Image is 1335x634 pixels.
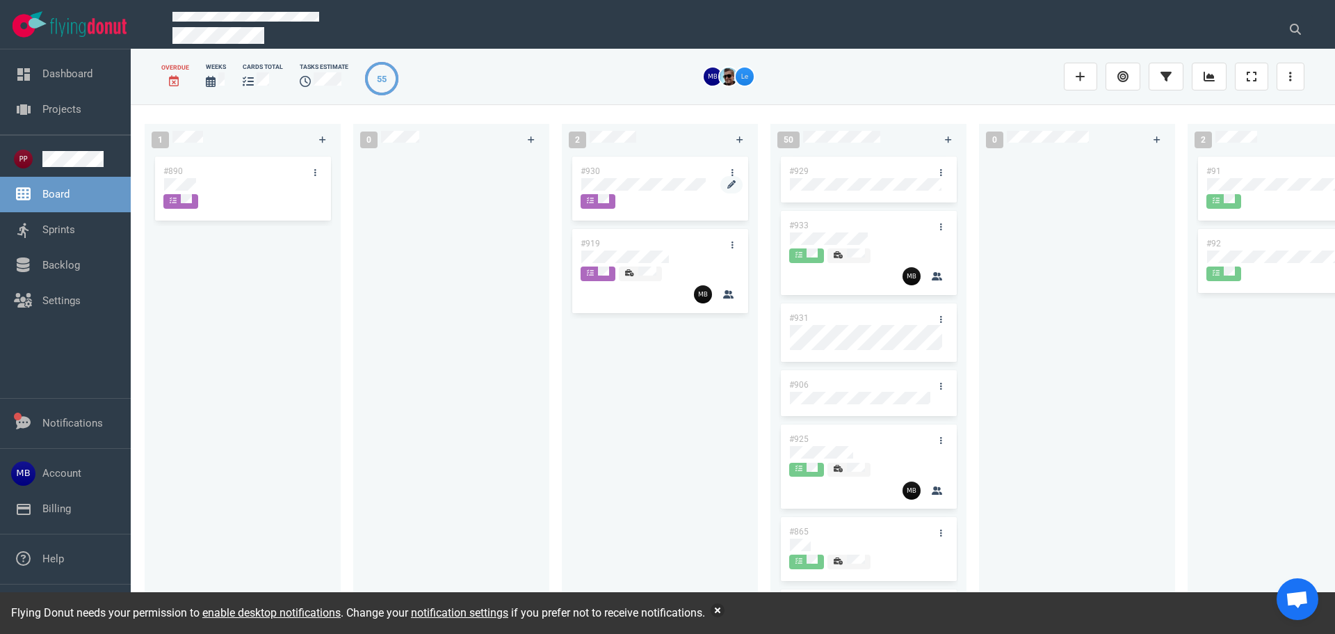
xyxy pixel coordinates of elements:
[206,63,226,72] div: Weeks
[300,63,348,72] div: Tasks Estimate
[202,606,341,619] a: enable desktop notifications
[161,63,189,72] div: Overdue
[789,527,809,537] a: #865
[42,68,92,80] a: Dashboard
[42,188,70,200] a: Board
[11,606,341,619] span: Flying Donut needs your permission to
[694,285,712,303] img: 26
[1277,578,1318,620] div: Open de chat
[42,502,71,515] a: Billing
[341,606,705,619] span: . Change your if you prefer not to receive notifications.
[42,294,81,307] a: Settings
[736,68,754,86] img: 26
[903,267,921,285] img: 26
[581,166,600,176] a: #930
[42,223,75,236] a: Sprints
[152,132,169,148] span: 1
[1195,132,1212,148] span: 2
[789,434,809,444] a: #925
[789,380,809,390] a: #906
[1206,239,1221,248] a: #92
[986,132,1003,148] span: 0
[360,132,378,148] span: 0
[581,239,600,248] a: #919
[411,606,508,619] a: notification settings
[42,553,64,565] a: Help
[777,132,800,148] span: 50
[163,166,183,176] a: #890
[42,103,81,116] a: Projects
[720,68,738,86] img: 26
[50,18,127,37] img: Flying Donut text logo
[704,68,722,86] img: 26
[903,482,921,500] img: 26
[377,72,387,86] div: 55
[42,259,80,271] a: Backlog
[789,166,809,176] a: #929
[1206,166,1221,176] a: #91
[42,467,81,480] a: Account
[243,63,283,72] div: cards total
[42,417,103,429] a: Notifications
[789,313,809,323] a: #931
[569,132,586,148] span: 2
[789,221,809,230] a: #933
